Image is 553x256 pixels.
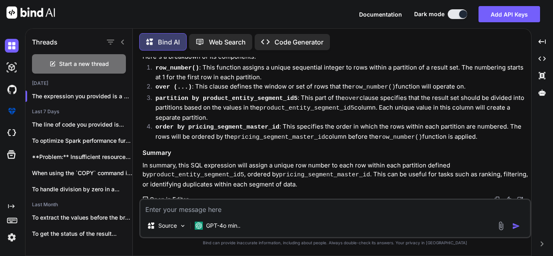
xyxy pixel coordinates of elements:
[150,195,188,203] p: Open in Editor
[209,37,246,47] p: Web Search
[274,37,323,47] p: Code Generator
[414,10,445,18] span: Dark mode
[32,37,57,47] h1: Threads
[158,222,177,230] p: Source
[5,104,19,118] img: premium
[32,214,132,222] p: To extract the values before the brackets...
[32,153,132,161] p: **Problem:** Insufficient resources for the IRAS lead...
[505,196,512,203] img: like
[5,61,19,74] img: darkAi-studio
[155,124,279,131] code: order by pricing_segment_master_id
[158,37,180,47] p: Bind AI
[32,185,132,193] p: To handle division by zero in a...
[5,126,19,140] img: cloudideIcon
[155,84,192,91] code: over (...)
[26,80,132,87] h2: [DATE]
[259,105,354,112] code: product_entity_segment_id5
[155,63,530,82] p: : This function assigns a unique sequential integer to rows within a partition of a result set. T...
[32,169,132,177] p: When using the `COPY` command in a...
[155,122,530,142] p: : This specifies the order in which the rows within each partition are numbered. The rows will be...
[26,201,132,208] h2: Last Month
[149,171,244,178] code: product_entity_segment_id5
[517,196,523,203] img: dislike
[359,11,402,18] span: Documentation
[32,92,132,100] p: The expression you provided is a SQL win...
[155,65,199,72] code: row_number()
[5,83,19,96] img: githubDark
[26,108,132,115] h2: Last 7 Days
[155,82,530,92] p: : This clause defines the window or set of rows that the function will operate on.
[206,222,240,230] p: GPT-4o min..
[6,6,55,19] img: Bind AI
[512,222,520,230] img: icon
[32,230,132,238] p: To get the status of the result...
[359,10,402,19] button: Documentation
[5,231,19,244] img: settings
[234,134,325,141] code: pricing_segment_master_id
[32,246,132,254] p: The "best" option among the alternatives to...
[179,222,186,229] img: Pick Models
[494,196,500,203] img: copy
[496,221,506,231] img: attachment
[143,148,530,158] h3: Summary
[195,222,203,230] img: GPT-4o mini
[59,60,109,68] span: Start a new thread
[155,93,530,123] p: : This part of the clause specifies that the result set should be divided into partitions based o...
[352,84,396,91] code: row_number()
[279,171,370,178] code: pricing_segment_master_id
[155,95,298,102] code: partition by product_entity_segment_id5
[379,134,422,141] code: row_number()
[143,161,530,189] p: In summary, this SQL expression will assign a unique row number to each row within each partition...
[139,240,531,246] p: Bind can provide inaccurate information, including about people. Always double-check its answers....
[5,39,19,53] img: darkChat
[479,6,540,22] button: Add API Keys
[345,95,359,102] code: over
[32,137,132,145] p: To optimize Spark performance further within the...
[32,121,132,129] p: The line of code you provided is...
